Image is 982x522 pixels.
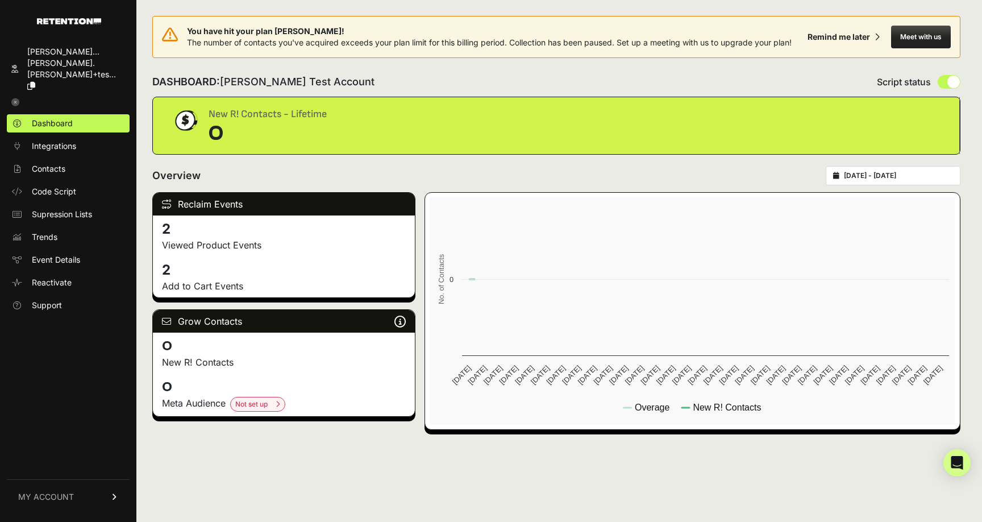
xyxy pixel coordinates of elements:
[162,279,406,293] p: Add to Cart Events
[686,364,709,386] text: [DATE]
[808,31,870,43] div: Remind me later
[162,238,406,252] p: Viewed Product Events
[843,364,866,386] text: [DATE]
[32,163,65,175] span: Contacts
[891,364,913,386] text: [DATE]
[891,26,951,48] button: Meet with us
[152,74,375,90] h2: DASHBOARD:
[639,364,661,386] text: [DATE]
[592,364,614,386] text: [DATE]
[27,58,116,79] span: [PERSON_NAME].[PERSON_NAME]+tes...
[187,26,792,37] span: You have hit your plan [PERSON_NAME]!
[18,491,74,503] span: MY ACCOUNT
[7,160,130,178] a: Contacts
[781,364,803,386] text: [DATE]
[576,364,598,386] text: [DATE]
[7,296,130,314] a: Support
[607,364,630,386] text: [DATE]
[803,27,884,47] button: Remind me later
[162,396,406,412] div: Meta Audience
[514,364,536,386] text: [DATE]
[561,364,583,386] text: [DATE]
[171,106,199,135] img: dollar-coin-05c43ed7efb7bc0c12610022525b4bbbb207c7efeef5aecc26f025e68dcafac9.png
[671,364,693,386] text: [DATE]
[162,337,406,355] h4: 0
[906,364,929,386] text: [DATE]
[7,43,130,95] a: [PERSON_NAME]... [PERSON_NAME].[PERSON_NAME]+tes...
[529,364,551,386] text: [DATE]
[451,364,473,386] text: [DATE]
[7,137,130,155] a: Integrations
[152,168,201,184] h2: Overview
[734,364,756,386] text: [DATE]
[875,364,897,386] text: [DATE]
[718,364,740,386] text: [DATE]
[498,364,520,386] text: [DATE]
[812,364,834,386] text: [DATE]
[7,479,130,514] a: MY ACCOUNT
[162,220,406,238] h4: 2
[7,114,130,132] a: Dashboard
[32,231,57,243] span: Trends
[693,403,762,412] text: New R! Contacts
[153,193,415,216] div: Reclaim Events
[796,364,818,386] text: [DATE]
[162,378,406,396] h4: 0
[32,277,72,288] span: Reactivate
[765,364,787,386] text: [DATE]
[655,364,677,386] text: [DATE]
[450,275,453,284] text: 0
[7,251,130,269] a: Event Details
[482,364,504,386] text: [DATE]
[7,183,130,201] a: Code Script
[220,76,375,88] span: [PERSON_NAME] Test Account
[32,300,62,311] span: Support
[7,205,130,223] a: Supression Lists
[32,209,92,220] span: Supression Lists
[162,355,406,369] p: New R! Contacts
[702,364,724,386] text: [DATE]
[32,186,76,197] span: Code Script
[187,38,792,47] span: The number of contacts you've acquired exceeds your plan limit for this billing period. Collectio...
[545,364,567,386] text: [DATE]
[162,261,406,279] h4: 2
[153,310,415,333] div: Grow Contacts
[922,364,944,386] text: [DATE]
[7,274,130,292] a: Reactivate
[943,449,971,477] div: Open Intercom Messenger
[209,122,327,145] div: 0
[32,140,76,152] span: Integrations
[623,364,646,386] text: [DATE]
[32,118,73,129] span: Dashboard
[877,75,931,89] span: Script status
[209,106,327,122] div: New R! Contacts - Lifetime
[827,364,850,386] text: [DATE]
[467,364,489,386] text: [DATE]
[635,403,669,412] text: Overage
[749,364,771,386] text: [DATE]
[27,46,125,57] div: [PERSON_NAME]...
[859,364,881,386] text: [DATE]
[32,254,80,266] span: Event Details
[437,254,446,304] text: No. of Contacts
[37,18,101,24] img: Retention.com
[7,228,130,246] a: Trends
